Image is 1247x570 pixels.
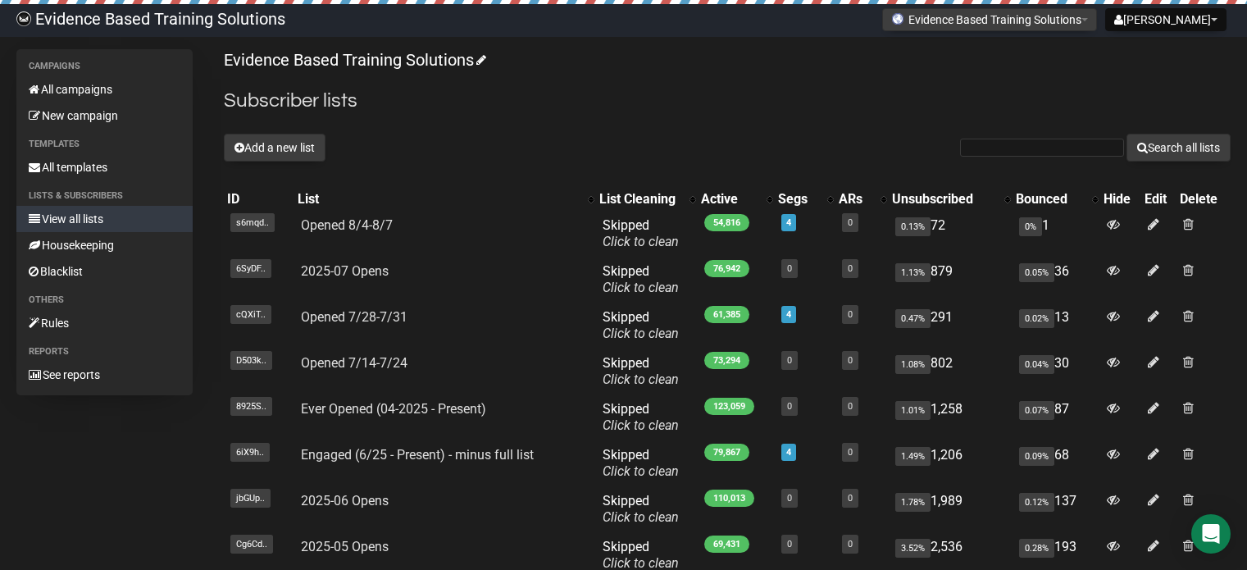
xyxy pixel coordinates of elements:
span: 0.04% [1019,355,1054,374]
span: 0.28% [1019,539,1054,558]
span: s6mqd.. [230,213,275,232]
th: ID: No sort applied, sorting is disabled [224,188,294,211]
span: cQXiT.. [230,305,271,324]
span: Skipped [603,263,679,295]
span: 73,294 [704,352,749,369]
a: Opened 7/14-7/24 [301,355,407,371]
th: Active: No sort applied, activate to apply an ascending sort [698,188,775,211]
a: Opened 8/4-8/7 [301,217,393,233]
span: 0.13% [895,217,931,236]
a: See reports [16,362,193,388]
span: D503k.. [230,351,272,370]
button: Add a new list [224,134,325,162]
span: 61,385 [704,306,749,323]
td: 72 [889,211,1013,257]
button: Search all lists [1126,134,1231,162]
span: Skipped [603,355,679,387]
td: 1,206 [889,440,1013,486]
span: 123,059 [704,398,754,415]
span: 0.07% [1019,401,1054,420]
a: Rules [16,310,193,336]
th: Delete: No sort applied, sorting is disabled [1176,188,1231,211]
a: Click to clean [603,234,679,249]
div: ID [227,191,291,207]
span: Cg6Cd.. [230,535,273,554]
a: 0 [787,355,792,366]
a: Click to clean [603,280,679,295]
td: 802 [889,349,1013,394]
span: 79,867 [704,444,749,461]
span: 76,942 [704,260,749,277]
span: jbGUp.. [230,489,271,508]
a: 4 [786,309,791,320]
li: Campaigns [16,57,193,76]
div: Segs [778,191,819,207]
a: 0 [848,217,853,228]
td: 1,258 [889,394,1013,440]
img: 6a635aadd5b086599a41eda90e0773ac [16,11,31,26]
li: Lists & subscribers [16,186,193,206]
a: New campaign [16,103,193,129]
span: 1.49% [895,447,931,466]
a: Blacklist [16,258,193,285]
a: 0 [787,263,792,274]
a: 4 [786,217,791,228]
a: 4 [786,447,791,458]
span: 0.47% [895,309,931,328]
a: 0 [848,539,853,549]
div: Delete [1180,191,1227,207]
a: 0 [848,309,853,320]
img: favicons [891,12,904,25]
a: Click to clean [603,372,679,387]
span: 0.12% [1019,493,1054,512]
a: All campaigns [16,76,193,103]
a: 2025-07 Opens [301,263,389,279]
div: Hide [1104,191,1138,207]
a: All templates [16,154,193,180]
li: Reports [16,342,193,362]
div: ARs [839,191,872,207]
th: Bounced: No sort applied, activate to apply an ascending sort [1013,188,1100,211]
span: 0% [1019,217,1042,236]
a: 0 [848,355,853,366]
span: 8925S.. [230,397,272,416]
a: 0 [787,493,792,504]
a: 0 [848,493,853,504]
span: 1.13% [895,263,931,282]
a: Opened 7/28-7/31 [301,309,407,325]
span: 1.78% [895,493,931,512]
td: 68 [1013,440,1100,486]
a: Housekeeping [16,232,193,258]
span: 1.08% [895,355,931,374]
span: Skipped [603,401,679,433]
h2: Subscriber lists [224,86,1231,116]
span: 0.05% [1019,263,1054,282]
a: 0 [848,447,853,458]
a: Click to clean [603,326,679,341]
th: Segs: No sort applied, activate to apply an ascending sort [775,188,835,211]
span: Skipped [603,309,679,341]
td: 36 [1013,257,1100,303]
span: 110,013 [704,490,754,507]
a: 0 [787,401,792,412]
div: Unsubscribed [892,191,996,207]
a: 0 [848,263,853,274]
span: 3.52% [895,539,931,558]
th: Edit: No sort applied, sorting is disabled [1141,188,1176,211]
a: Engaged (6/25 - Present) - minus full list [301,447,534,463]
td: 30 [1013,349,1100,394]
a: Click to clean [603,417,679,433]
div: Bounced [1016,191,1084,207]
span: 0.02% [1019,309,1054,328]
a: Click to clean [603,509,679,525]
span: Skipped [603,447,679,479]
li: Templates [16,135,193,154]
td: 13 [1013,303,1100,349]
div: Active [701,191,758,207]
span: 6iX9h.. [230,443,270,462]
span: Skipped [603,217,679,249]
a: Evidence Based Training Solutions [224,50,484,70]
span: Skipped [603,493,679,525]
button: Evidence Based Training Solutions [882,8,1097,31]
th: Hide: No sort applied, sorting is disabled [1100,188,1141,211]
